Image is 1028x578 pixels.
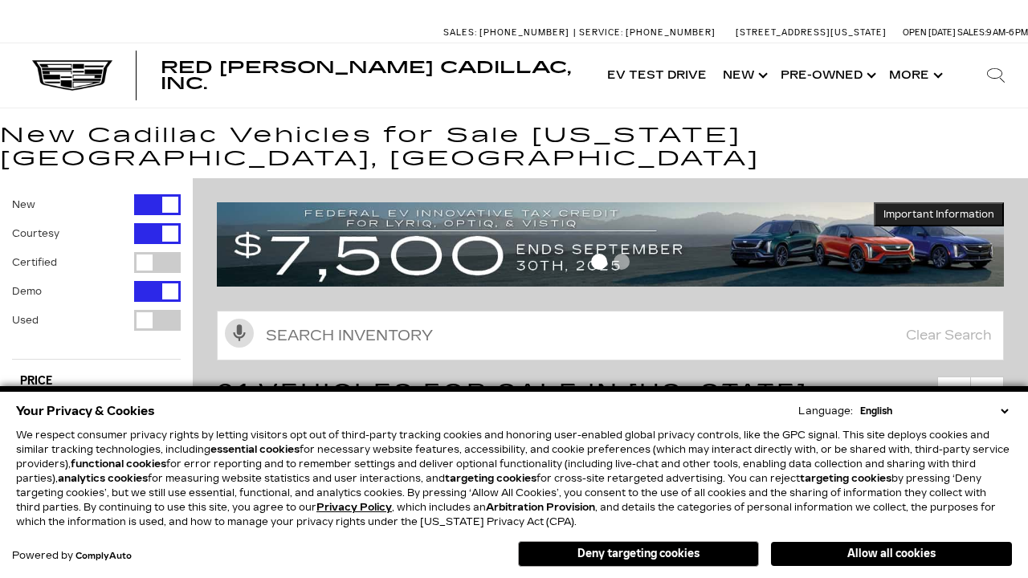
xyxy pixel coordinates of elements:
[798,406,853,416] div: Language:
[71,458,166,470] strong: functional cookies
[443,28,573,37] a: Sales: [PHONE_NUMBER]
[217,311,1004,360] input: Search Inventory
[20,374,173,389] h5: Price
[16,400,155,422] span: Your Privacy & Cookies
[856,404,1012,418] select: Language Select
[881,43,948,108] button: More
[771,542,1012,566] button: Allow all cookies
[479,27,569,38] span: [PHONE_NUMBER]
[32,60,112,91] img: Cadillac Dark Logo with Cadillac White Text
[715,43,773,108] a: New
[599,43,715,108] a: EV Test Drive
[626,27,716,38] span: [PHONE_NUMBER]
[486,502,595,513] strong: Arbitration Provision
[443,27,477,38] span: Sales:
[12,283,42,299] label: Demo
[12,197,35,213] label: New
[874,202,1004,226] button: Important Information
[225,319,254,348] svg: Click to toggle on voice search
[16,428,1012,529] p: We respect consumer privacy rights by letting visitors opt out of third-party tracking cookies an...
[12,226,59,242] label: Courtesy
[58,473,148,484] strong: analytics cookies
[591,254,607,270] span: Go to slide 1
[614,254,630,270] span: Go to slide 2
[217,378,885,439] span: 91 Vehicles for Sale in [US_STATE][GEOGRAPHIC_DATA], [GEOGRAPHIC_DATA]
[518,541,759,567] button: Deny targeting cookies
[957,27,986,38] span: Sales:
[161,59,583,92] a: Red [PERSON_NAME] Cadillac, Inc.
[12,551,132,561] div: Powered by
[736,27,887,38] a: [STREET_ADDRESS][US_STATE]
[210,444,300,455] strong: essential cookies
[773,43,881,108] a: Pre-Owned
[579,27,623,38] span: Service:
[986,27,1028,38] span: 9 AM-6 PM
[800,473,891,484] strong: targeting cookies
[217,202,1004,287] img: vrp-tax-ending-august-version
[12,194,181,359] div: Filter by Vehicle Type
[883,208,994,221] span: Important Information
[75,552,132,561] a: ComplyAuto
[12,254,57,271] label: Certified
[445,473,536,484] strong: targeting cookies
[573,28,720,37] a: Service: [PHONE_NUMBER]
[316,502,392,513] a: Privacy Policy
[161,58,571,93] span: Red [PERSON_NAME] Cadillac, Inc.
[903,27,956,38] span: Open [DATE]
[12,312,39,328] label: Used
